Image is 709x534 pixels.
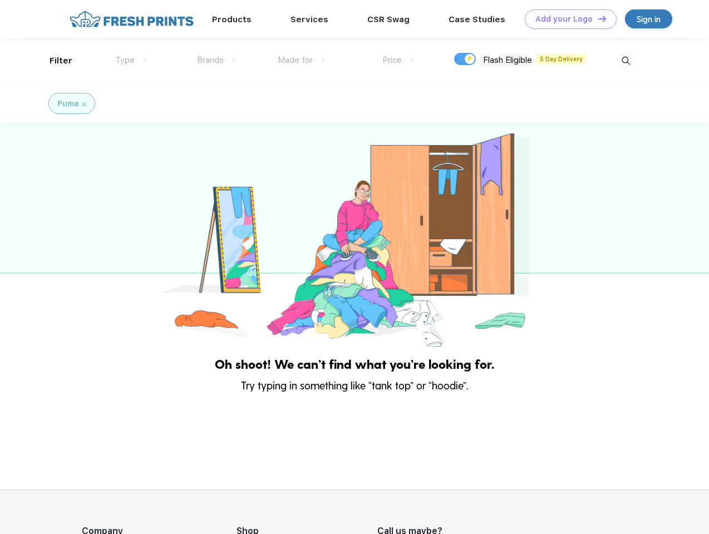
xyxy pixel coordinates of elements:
img: fo%20logo%202.webp [66,9,197,29]
a: Products [212,14,252,24]
span: Price [382,55,402,65]
span: Brands [197,55,224,65]
img: dropdown.png [143,57,147,63]
span: Flash Eligible [483,55,532,65]
img: dropdown.png [410,57,414,63]
div: Add your Logo [535,14,593,24]
img: dropdown.png [232,57,236,63]
span: 5 Day Delivery [536,54,586,64]
div: Filter [50,55,72,67]
div: Puma [57,98,79,110]
img: DT [598,16,606,22]
img: dropdown.png [321,57,325,63]
img: filter_cancel.svg [82,102,86,106]
a: CSR Swag [367,14,410,24]
span: Made for [278,55,313,65]
a: Sign in [625,9,672,28]
img: desktop_search.svg [617,52,635,70]
a: Services [291,14,328,24]
div: Sign in [637,13,661,26]
span: Type [115,55,135,65]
